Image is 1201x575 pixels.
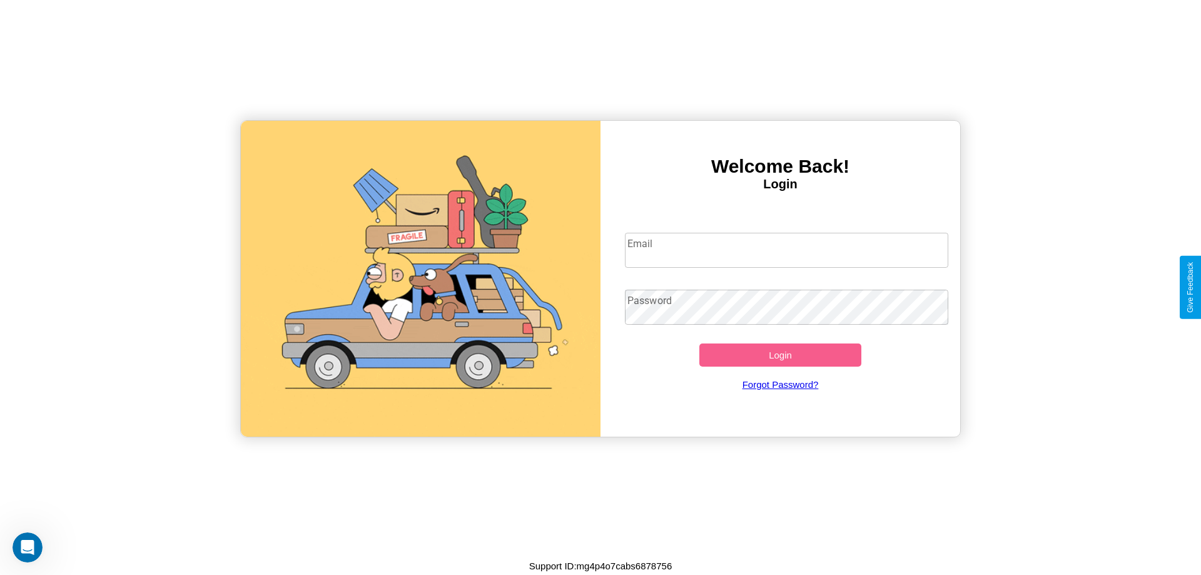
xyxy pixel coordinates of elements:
[241,121,600,437] img: gif
[600,156,960,177] h3: Welcome Back!
[13,532,43,562] iframe: Intercom live chat
[699,343,861,367] button: Login
[529,557,672,574] p: Support ID: mg4p4o7cabs6878756
[600,177,960,191] h4: Login
[619,367,943,402] a: Forgot Password?
[1186,262,1195,313] div: Give Feedback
